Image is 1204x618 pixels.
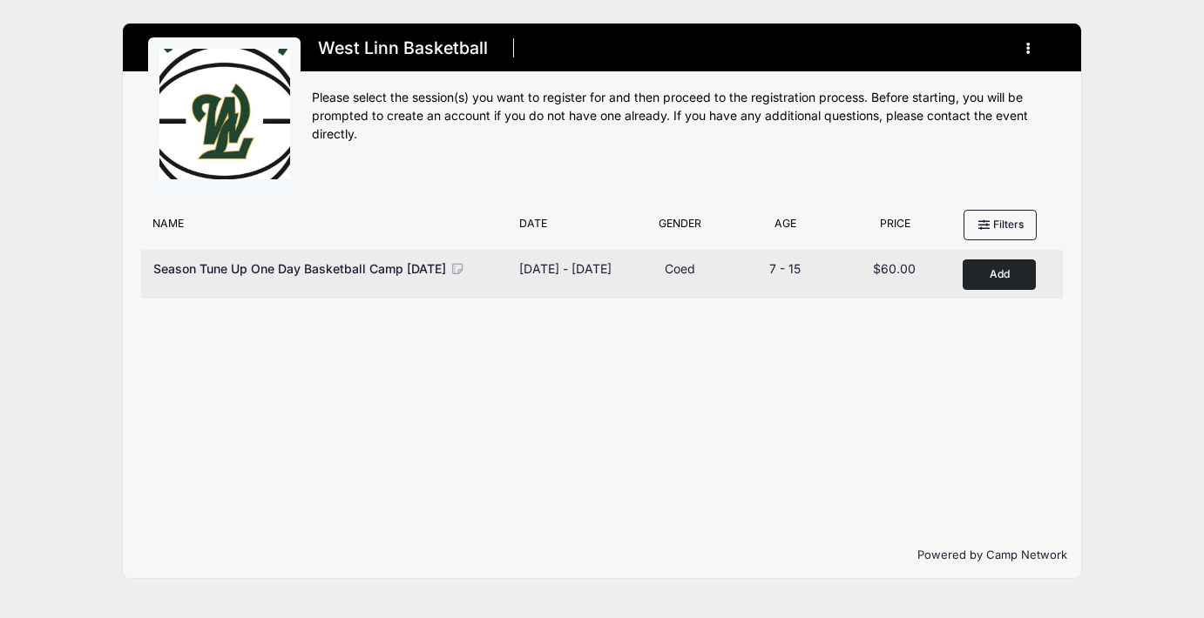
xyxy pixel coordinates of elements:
[511,216,630,240] div: Date
[312,89,1055,144] div: Please select the session(s) you want to register for and then proceed to the registration proces...
[519,259,612,278] div: [DATE] - [DATE]
[730,216,840,240] div: Age
[665,261,695,276] span: Coed
[145,216,511,240] div: Name
[964,210,1037,239] button: Filters
[312,33,493,64] h1: West Linn Basketball
[840,216,950,240] div: Price
[159,49,290,179] img: logo
[629,216,730,240] div: Gender
[153,261,446,276] span: Season Tune Up One Day Basketball Camp [DATE]
[963,259,1036,290] button: Add
[769,261,801,276] span: 7 - 15
[137,547,1066,564] p: Powered by Camp Network
[873,261,916,276] span: $60.00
